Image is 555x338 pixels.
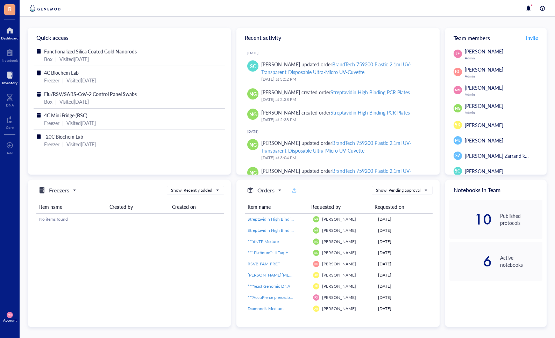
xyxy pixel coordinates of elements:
[455,105,461,111] span: NG
[236,28,439,47] div: Recent activity
[248,227,307,234] a: Streptavidin High Binding PCR Plates
[248,317,283,323] span: ***Sera-Mag Beads
[44,112,87,119] span: 4C Mini Fridge (BSC)
[455,88,460,93] span: MM
[449,214,492,225] div: 10
[44,140,59,148] div: Freezer
[248,272,307,278] a: [PERSON_NAME][MEDICAL_DATA] (SabDex) Agar, [PERSON_NAME]
[36,200,107,213] th: Item name
[372,200,427,213] th: Requested on
[242,58,434,86] a: SC[PERSON_NAME] updated orderBrandTech 759200 Plastic 2.1ml UV-Transparent Disposable Ultra-Micro...
[378,306,430,312] div: [DATE]
[242,86,434,106] a: NG[PERSON_NAME] created orderStreptavidin High Binding PCR Plates[DATE] at 2:38 PM
[28,4,62,13] img: genemod-logo
[465,137,503,144] span: [PERSON_NAME]
[322,317,356,323] span: [PERSON_NAME]
[322,261,356,267] span: [PERSON_NAME]
[465,74,542,78] div: Admin
[55,55,57,63] div: |
[249,90,257,98] span: NG
[322,283,356,289] span: [PERSON_NAME]
[6,114,14,130] a: Core
[107,200,169,213] th: Created by
[314,285,318,288] span: AR
[261,109,410,116] div: [PERSON_NAME] created order
[1,25,19,40] a: Dashboard
[248,317,307,323] a: ***Sera-Mag Beads
[248,283,307,289] a: ***Yeast Genomic DNA
[465,168,503,175] span: [PERSON_NAME]
[3,318,17,322] div: Account
[314,262,318,265] span: BC
[378,317,430,323] div: [DATE]
[248,238,307,245] a: ***dNTP Mixture
[500,254,542,268] div: Active notebooks
[465,56,542,60] div: Admin
[330,89,410,96] div: Streptavidin High Binding PCR Plates
[314,273,318,277] span: AR
[248,261,307,267] a: RSVB-FAM-FRET
[376,187,421,193] div: Show: Pending approval
[378,238,430,245] div: [DATE]
[248,306,307,312] a: Diamond's Medium
[44,55,52,63] div: Box
[322,238,356,244] span: [PERSON_NAME]
[261,76,428,83] div: [DATE] at 3:52 PM
[314,296,318,299] span: RS
[8,5,12,13] span: R
[314,251,318,254] span: NG
[2,69,17,85] a: Inventory
[248,216,316,222] span: Streptavidin High Binding PCR Plates
[1,36,19,40] div: Dashboard
[314,307,318,310] span: AR
[59,55,89,63] div: Visited [DATE]
[248,238,279,244] span: ***dNTP Mixture
[66,76,96,84] div: Visited [DATE]
[465,66,503,73] span: [PERSON_NAME]
[322,216,356,222] span: [PERSON_NAME]
[248,294,314,300] span: ***AccuPierce pierceable foil lidding
[62,76,64,84] div: |
[249,141,257,148] span: NG
[261,139,411,154] div: BrandTech 759200 Plastic 2.1ml UV-Transparent Disposable Ultra-Micro UV-Cuvette
[465,102,503,109] span: [PERSON_NAME]
[62,119,64,127] div: |
[322,250,356,256] span: [PERSON_NAME]
[242,136,434,164] a: NG[PERSON_NAME] updated orderBrandTech 759200 Plastic 2.1ml UV-Transparent Disposable Ultra-Micro...
[314,229,318,232] span: NG
[39,216,221,222] div: No items found
[44,98,52,105] div: Box
[248,216,307,222] a: Streptavidin High Binding PCR Plates
[455,122,460,128] span: SK
[445,28,547,47] div: Team members
[248,250,307,256] a: *** Platinum™ II Taq Hot-Start DNA Polymerase
[44,48,137,55] span: Functionalized Silica Coated Gold Nanorods
[465,152,539,159] span: [PERSON_NAME] Zarrandikoetxea
[248,294,307,301] a: ***AccuPierce pierceable foil lidding
[378,294,430,301] div: [DATE]
[6,125,14,130] div: Core
[2,58,18,63] div: Notebook
[526,34,538,41] span: Invite
[378,283,430,289] div: [DATE]
[66,119,96,127] div: Visited [DATE]
[526,32,538,43] button: Invite
[465,110,542,115] div: Admin
[378,227,430,234] div: [DATE]
[250,62,256,70] span: SC
[49,186,69,194] h5: Freezers
[247,51,434,55] div: [DATE]
[322,227,356,233] span: [PERSON_NAME]
[6,92,14,107] a: DNA
[6,103,14,107] div: DNA
[44,69,79,76] span: 4C Biochem Lab
[248,250,335,256] span: *** Platinum™ II Taq Hot-Start DNA Polymerase
[455,168,460,174] span: SC
[55,98,57,105] div: |
[66,140,96,148] div: Visited [DATE]
[242,106,434,126] a: NG[PERSON_NAME] created orderStreptavidin High Binding PCR Plates[DATE] at 2:38 PM
[322,306,356,311] span: [PERSON_NAME]
[378,250,430,256] div: [DATE]
[261,139,428,154] div: [PERSON_NAME] updated order
[456,51,460,57] span: JE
